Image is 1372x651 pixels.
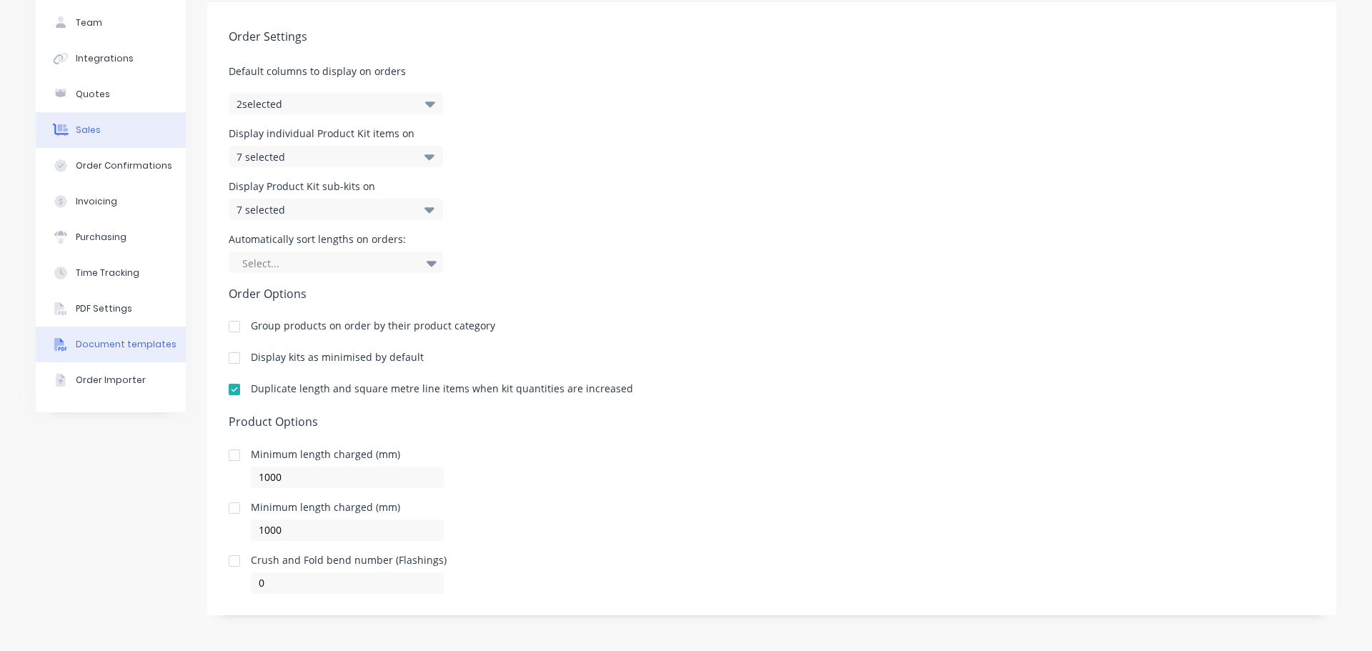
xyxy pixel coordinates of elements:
h5: Order Settings [229,30,1315,44]
div: Sales [76,124,101,136]
div: Invoicing [76,195,117,208]
div: Minimum length charged (mm) [251,502,444,512]
button: Invoicing [36,184,186,219]
div: Purchasing [76,231,126,244]
div: Display Product Kit sub-kits on [229,182,443,192]
button: Order Confirmations [36,148,186,184]
div: PDF Settings [76,302,132,315]
div: Duplicate length and square metre line items when kit quantities are increased [251,384,633,394]
div: 7 selected [237,202,405,217]
button: Quotes [36,76,186,112]
span: Default columns to display on orders [229,64,1315,79]
button: Purchasing [36,219,186,255]
div: 7 selected [237,149,405,164]
button: Document templates [36,327,186,362]
div: Display kits as minimised by default [251,352,424,362]
div: Quotes [76,88,110,101]
button: Integrations [36,41,186,76]
button: Team [36,5,186,41]
div: Order Importer [76,374,146,387]
button: 2selected [229,93,443,114]
button: Time Tracking [36,255,186,291]
div: Time Tracking [76,267,139,279]
div: Display individual Product Kit items on [229,129,443,139]
div: Team [76,16,102,29]
h5: Product Options [229,415,1315,429]
div: Group products on order by their product category [251,321,495,331]
button: Order Importer [36,362,186,398]
div: Integrations [76,52,134,65]
button: Sales [36,112,186,148]
button: PDF Settings [36,291,186,327]
div: Order Confirmations [76,159,172,172]
div: Automatically sort lengths on orders: [229,234,443,244]
div: Crush and Fold bend number (Flashings) [251,555,447,565]
div: Document templates [76,338,177,351]
h5: Order Options [229,287,1315,301]
div: Minimum length charged (mm) [251,449,444,459]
